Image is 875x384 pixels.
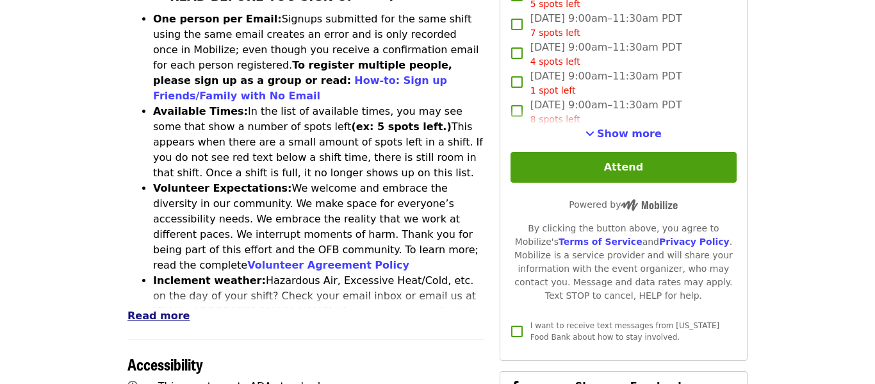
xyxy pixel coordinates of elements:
[530,321,719,342] span: I want to receive text messages from [US_STATE] Food Bank about how to stay involved.
[530,11,682,40] span: [DATE] 9:00am–11:30am PDT
[569,199,678,210] span: Powered by
[597,128,662,140] span: Show more
[153,12,484,104] li: Signups submitted for the same shift using the same email creates an error and is only recorded o...
[511,152,737,183] button: Attend
[559,237,642,247] a: Terms of Service
[153,274,266,287] strong: Inclement weather:
[530,56,580,67] span: 4 spots left
[530,85,576,96] span: 1 spot left
[351,121,451,133] strong: (ex: 5 spots left.)
[153,273,484,350] li: Hazardous Air, Excessive Heat/Cold, etc. on the day of your shift? Check your email inbox or emai...
[530,114,580,124] span: 8 spots left
[530,40,682,69] span: [DATE] 9:00am–11:30am PDT
[585,126,662,142] button: See more timeslots
[247,259,409,271] a: Volunteer Agreement Policy
[127,310,190,322] span: Read more
[153,74,447,102] a: How-to: Sign up Friends/Family with No Email
[511,222,737,303] div: By clicking the button above, you agree to Mobilize's and . Mobilize is a service provider and wi...
[153,105,248,117] strong: Available Times:
[153,182,292,194] strong: Volunteer Expectations:
[153,104,484,181] li: In the list of available times, you may see some that show a number of spots left This appears wh...
[659,237,730,247] a: Privacy Policy
[127,308,190,324] button: Read more
[153,181,484,273] li: We welcome and embrace the diversity in our community. We make space for everyone’s accessibility...
[127,353,203,375] span: Accessibility
[530,69,682,97] span: [DATE] 9:00am–11:30am PDT
[530,97,682,126] span: [DATE] 9:00am–11:30am PDT
[153,13,282,25] strong: One person per Email:
[153,59,452,87] strong: To register multiple people, please sign up as a group or read:
[530,28,580,38] span: 7 spots left
[621,199,678,211] img: Powered by Mobilize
